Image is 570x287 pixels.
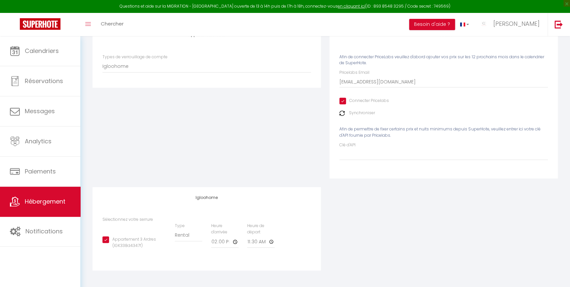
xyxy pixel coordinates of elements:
label: Heure de départ [247,223,275,235]
span: Calendriers [25,47,59,55]
span: Notifications [25,227,63,235]
span: Afin de permettre de fixer certains prix et nuits minimums depuis SuperHote, veuillez entrer ici ... [339,126,540,138]
label: Type [175,223,185,229]
a: ... [PERSON_NAME] [474,13,548,36]
span: Analytics [25,137,52,145]
label: Types de verrouillage de compte [102,54,168,60]
span: [PERSON_NAME] [493,20,539,28]
label: Synchroniser [349,110,375,116]
a: Chercher [96,13,129,36]
label: Heure d'arrivée [211,223,239,235]
img: ... [479,19,489,29]
label: Pricelabs Email [339,70,369,76]
img: logout [554,20,563,28]
span: Hébergement [25,197,65,206]
img: Super Booking [20,18,60,30]
span: Paiements [25,167,56,175]
h4: Appareil connecté [102,32,311,37]
span: Réservations [25,77,63,85]
a: en cliquant ici [338,3,365,9]
span: Afin de connecter PriceLabs veuillez d'abord ajouter vos prix sur les 12 prochains mois dans le c... [339,54,544,66]
label: Sélectionnez votre serrure [102,216,153,223]
h4: Igloohome [102,195,311,200]
h4: Pricelabs [339,32,548,37]
span: Chercher [101,20,124,27]
span: Messages [25,107,55,115]
img: NO IMAGE [339,111,345,116]
label: Clé d'API [339,142,356,148]
button: Besoin d'aide ? [409,19,455,30]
